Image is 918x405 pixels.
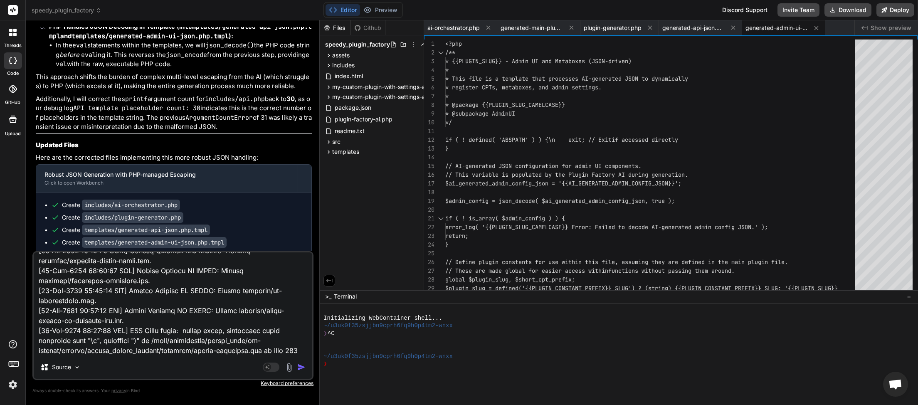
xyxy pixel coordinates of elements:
[81,51,96,59] code: eval
[325,292,331,301] span: >_
[74,364,81,371] img: Pick Models
[334,71,364,81] span: index.html
[297,363,306,371] img: icon
[424,57,434,66] div: 3
[445,258,612,266] span: // Define plugin constants for use within this fil
[424,240,434,249] div: 24
[745,24,808,32] span: generated-admin-ui-json.php.tmpl
[4,42,22,49] label: threads
[328,330,335,337] span: ^C
[320,24,350,32] div: Files
[612,162,642,170] span: mponents.
[777,3,819,17] button: Invite Team
[445,84,602,91] span: * register CPTs, metaboxes, and admin settings.
[424,127,434,136] div: 11
[435,214,446,223] div: Click to collapse the range.
[334,292,357,301] span: Terminal
[73,104,200,112] code: API template placeholder count: 30
[424,153,434,162] div: 14
[608,267,735,274] span: functions without passing them around.
[332,138,341,146] span: src
[445,75,608,82] span: * This file is a template that processes AI-gener
[424,284,434,293] div: 29
[82,200,180,210] code: includes/ai-orchestrator.php
[424,258,434,267] div: 26
[608,57,632,65] span: driven)
[323,330,328,337] span: ❯
[778,258,788,266] span: le.
[326,4,360,16] button: Editor
[424,66,434,74] div: 4
[424,74,434,83] div: 5
[445,215,565,222] span: if ( ! is_array( $admin_config ) ) {
[332,93,480,101] span: my-custom-plugin-with-settings-and-shortcodes-ver7
[608,75,688,82] span: ated JSON to dynamically
[905,290,913,303] button: −
[424,275,434,284] div: 28
[325,40,390,49] span: speedy_plugin_factory
[445,180,612,187] span: $ai_generated_admin_config_json = '{{AI_GENERATED_
[765,223,768,231] span: ;
[871,24,911,32] span: Show preview
[205,95,265,103] code: includes/api.php
[166,51,207,59] code: json_encode
[323,353,453,360] span: ~/u3uk0f35zsjjbn9cprh6fq9h0p4tm2-wnxx
[360,4,401,16] button: Preview
[5,99,20,106] label: GitHub
[332,83,480,91] span: my-custom-plugin-with-settings-and-shortcodes-ver5
[323,360,328,368] span: ❯
[445,267,608,274] span: // These are made global for easier access within
[5,130,21,137] label: Upload
[424,188,434,197] div: 18
[445,40,462,47] span: <?php
[52,363,71,371] p: Source
[424,249,434,258] div: 25
[82,225,210,235] code: templates/generated-api-json.php.tmpl
[323,322,453,329] span: ~/u3uk0f35zsjjbn9cprh6fq9h0p4tm2-wnxx
[424,83,434,92] div: 6
[36,72,312,91] p: This approach shifts the burden of complex multi-level escaping from the AI (which struggles) to ...
[121,95,148,103] code: sprintf
[445,171,612,178] span: // This variable is populated by the Plugin Factor
[424,101,434,109] div: 8
[424,118,434,127] div: 10
[424,170,434,179] div: 16
[598,223,765,231] span: ailed to decode AI-generated admin config JSON.' )
[49,22,312,40] strong: PHP Handles JSON Decoding in Template (in and ):
[445,162,612,170] span: // AI-generated JSON configuration for admin UI co
[612,136,678,143] span: if accessed directly
[424,214,434,223] div: 21
[44,180,289,186] div: Click to open Workbench
[424,40,434,48] div: 1
[445,232,469,240] span: return;
[351,24,385,32] div: Github
[424,267,434,275] div: 27
[56,51,309,69] code: eval
[435,48,446,57] div: Click to collapse the range.
[424,144,434,153] div: 13
[32,6,101,15] span: speedy_plugin_factory
[717,3,772,17] div: Discord Support
[778,284,838,292] span: : '{{PLUGIN_SLUG}}
[7,70,19,77] label: code
[205,41,254,49] code: json_decode()
[501,24,563,32] span: generated-main-plugin.php.tmpl
[424,92,434,101] div: 7
[445,101,565,109] span: * @package {{PLUGIN_SLUG_CAMELCASE}}
[286,95,295,103] strong: 30
[36,94,312,132] p: Additionally, I will correct the argument count for back to , as our debug log indicates this is ...
[334,103,372,113] span: package.json
[59,51,79,59] em: before
[424,197,434,205] div: 19
[72,41,87,49] code: eval
[612,171,688,178] span: y AI during generation.
[32,387,313,395] p: Always double-check its answers. Your in Bind
[332,51,350,59] span: assets
[334,114,393,124] span: plugin-factory-ai.php
[427,24,480,32] span: ai-orchestrator.php
[445,223,598,231] span: error_log( '{{PLUGIN_SLUG_CAMELCASE}} Error: F
[662,24,725,32] span: generated-api-json.php.tmpl
[34,252,312,356] textarea: [56-Lor-3499 39:61:40 IPS] Dolors Ametcon AD: Elit seddoe temp incididunt utlabor. (Etdo magna al...
[907,292,911,301] span: −
[62,226,210,234] div: Create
